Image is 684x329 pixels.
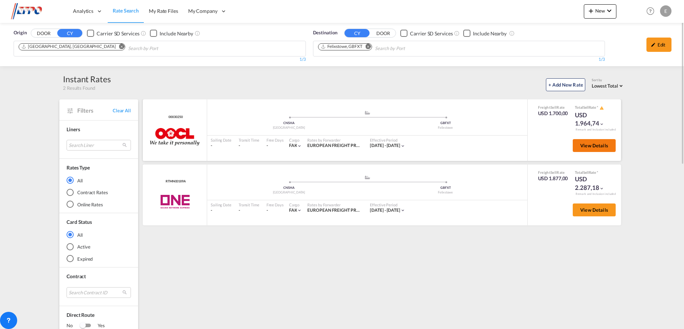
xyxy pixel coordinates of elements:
[67,177,131,184] md-radio-button: All
[267,202,284,207] div: Free Days
[63,85,95,91] span: 2 Results Found
[367,190,524,195] div: Felixstowe
[583,105,589,109] span: Sell
[575,175,611,192] div: USD 2.287,18
[18,41,199,54] md-chips-wrap: Chips container. Use arrow keys to select chips.
[575,111,611,128] div: USD 1.964,74
[367,121,524,126] div: GBFXT
[307,202,363,207] div: Rates by Forwarder
[97,30,139,37] div: Carrier SD Services
[321,44,362,50] div: Felixstowe, GBFXT
[307,143,363,149] div: EUROPEAN FREIGHT PROCUREMENT ORG
[67,273,86,279] span: Contract
[63,73,111,85] div: Instant Rates
[599,105,604,111] button: icon-alert
[152,193,197,211] img: ONE
[345,29,370,37] button: CY
[67,164,90,171] div: Rates Type
[570,128,621,132] div: Remark and Inclusion included
[289,202,302,207] div: Cargo
[551,105,557,109] span: Sell
[211,186,367,190] div: CNSHA
[538,105,568,110] div: Freight Rate
[321,44,364,50] div: Press delete to remove this chip.
[587,6,595,15] md-icon: icon-plus 400-fg
[14,29,26,36] span: Origin
[11,3,59,19] img: d38966e06f5511efa686cdb0e1f57a29.png
[363,111,372,114] md-icon: assets/icons/custom/ship-fill.svg
[592,78,625,83] div: Sort by
[583,170,589,175] span: Sell
[307,137,363,143] div: Rates by Forwarder
[592,81,625,89] md-select: Select: Lowest Total
[575,105,611,111] div: Total Rate
[150,29,193,37] md-checkbox: Checkbox No Ink
[317,41,446,54] md-chips-wrap: Chips container. Use arrow keys to select chips.
[73,8,93,15] span: Analytics
[575,170,611,175] div: Total Rate
[573,139,616,152] button: View Details
[599,122,604,127] md-icon: icon-chevron-down
[164,179,186,184] span: RTMN00189A
[370,143,400,148] span: [DATE] - [DATE]
[307,143,393,148] span: EUROPEAN FREIGHT PROCUREMENT ORG
[509,30,515,36] md-icon: Unchecked: Ignores neighbouring ports when fetching rates.Checked : Includes neighbouring ports w...
[114,44,125,51] button: Remove
[473,30,507,37] div: Include Nearby
[400,208,405,213] md-icon: icon-chevron-down
[313,29,337,36] span: Destination
[113,107,131,114] span: Clear All
[188,8,218,15] span: My Company
[87,29,139,37] md-checkbox: Checkbox No Ink
[297,143,302,148] md-icon: icon-chevron-down
[141,30,146,36] md-icon: Unchecked: Search for CY (Container Yard) services for all selected carriers.Checked : Search for...
[21,44,117,50] div: Press delete to remove this chip.
[367,186,524,190] div: GBFXT
[149,8,178,14] span: My Rate Files
[160,30,193,37] div: Include Nearby
[307,207,363,213] div: EUROPEAN FREIGHT PROCUREMENT ORG
[239,202,259,207] div: Transit Time
[361,44,372,51] button: Remove
[570,192,621,196] div: Remark and Inclusion included
[267,207,268,213] div: -
[463,29,507,37] md-checkbox: Checkbox No Ink
[370,202,405,207] div: Effective Period
[14,57,306,63] div: 1/3
[546,78,585,91] button: + Add New Rate
[400,29,453,37] md-checkbox: Checkbox No Ink
[211,121,367,126] div: CNSHA
[375,43,443,54] input: Search by Port
[370,207,400,213] div: 07 Aug 2025 - 31 Aug 2025
[167,115,182,119] span: 00030250
[580,207,608,213] span: View Details
[167,115,182,119] div: Contract / Rate Agreement / Tariff / Spot Pricing Reference Number: 00030250
[538,170,568,175] div: Freight Rate
[211,207,231,213] div: -
[297,208,302,213] md-icon: icon-chevron-down
[67,255,131,262] md-radio-button: Expired
[644,5,660,18] div: Help
[289,143,297,148] span: FAK
[21,44,116,50] div: Shanghai, CNSHA
[239,137,259,143] div: Transit Time
[538,175,568,182] div: USD 1.877,00
[211,137,231,143] div: Sailing Date
[67,243,131,250] md-radio-button: Active
[573,203,616,216] button: View Details
[600,106,604,110] md-icon: icon-alert
[31,29,56,38] button: DOOR
[307,207,393,213] span: EUROPEAN FREIGHT PROCUREMENT ORG
[592,83,618,89] span: Lowest Total
[289,207,297,213] span: FAK
[596,105,599,109] span: Subject to Remarks
[67,231,131,238] md-radio-button: All
[651,42,656,47] md-icon: icon-pencil
[584,4,616,19] button: icon-plus 400-fgNewicon-chevron-down
[660,5,671,17] div: E
[599,186,604,191] md-icon: icon-chevron-down
[370,143,400,149] div: 11 Aug 2025 - 31 Aug 2025
[67,311,131,322] span: Direct Route
[370,137,405,143] div: Effective Period
[605,6,614,15] md-icon: icon-chevron-down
